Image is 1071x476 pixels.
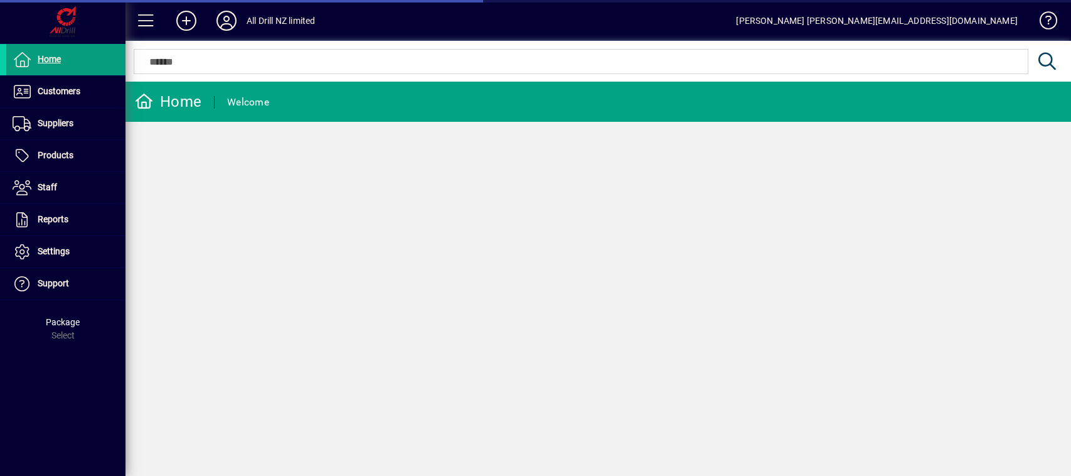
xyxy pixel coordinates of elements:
a: Support [6,268,125,300]
div: Welcome [227,92,269,112]
a: Staff [6,172,125,203]
span: Home [38,54,61,64]
div: All Drill NZ limited [247,11,316,31]
span: Support [38,278,69,288]
span: Reports [38,214,68,224]
a: Customers [6,76,125,107]
span: Suppliers [38,118,73,128]
span: Customers [38,86,80,96]
a: Settings [6,236,125,268]
a: Products [6,140,125,171]
span: Package [46,317,80,327]
span: Products [38,150,73,160]
a: Suppliers [6,108,125,139]
div: [PERSON_NAME] [PERSON_NAME][EMAIL_ADDRESS][DOMAIN_NAME] [736,11,1018,31]
span: Settings [38,246,70,256]
button: Add [166,9,206,32]
span: Staff [38,182,57,192]
button: Profile [206,9,247,32]
a: Reports [6,204,125,235]
a: Knowledge Base [1030,3,1055,43]
div: Home [135,92,201,112]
